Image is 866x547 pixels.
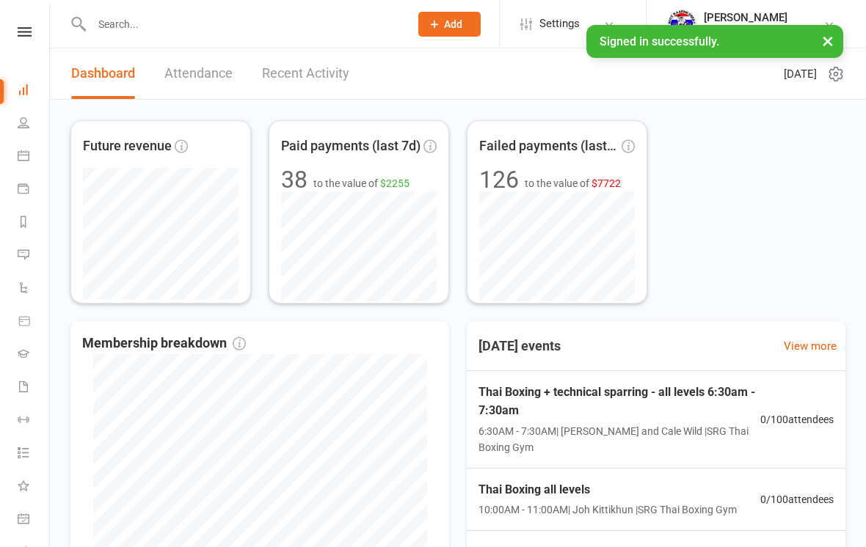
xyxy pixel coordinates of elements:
[784,337,837,355] a: View more
[71,48,135,99] a: Dashboard
[18,471,51,504] a: What's New
[18,141,51,174] a: Calendar
[479,480,737,499] span: Thai Boxing all levels
[760,491,834,507] span: 0 / 100 attendees
[18,207,51,240] a: Reports
[815,25,841,56] button: ×
[262,48,349,99] a: Recent Activity
[164,48,233,99] a: Attendance
[380,177,410,189] span: $2255
[281,136,421,157] span: Paid payments (last 7d)
[592,177,621,189] span: $7722
[667,10,696,39] img: thumb_image1718682644.png
[784,65,817,83] span: [DATE]
[418,12,481,37] button: Add
[18,75,51,108] a: Dashboard
[87,14,399,34] input: Search...
[539,7,580,40] span: Settings
[760,411,834,427] span: 0 / 100 attendees
[479,136,619,157] span: Failed payments (last 30d)
[525,175,621,191] span: to the value of
[18,174,51,207] a: Payments
[82,333,246,354] span: Membership breakdown
[313,175,410,191] span: to the value of
[18,306,51,339] a: Product Sales
[18,504,51,537] a: General attendance kiosk mode
[467,333,572,359] h3: [DATE] events
[704,11,803,24] div: [PERSON_NAME]
[444,18,462,30] span: Add
[18,108,51,141] a: People
[479,383,760,420] span: Thai Boxing + technical sparring - all levels 6:30am - 7:30am
[83,136,172,157] span: Future revenue
[600,34,719,48] span: Signed in successfully.
[704,24,803,37] div: SRG Thai Boxing Gym
[479,423,760,456] span: 6:30AM - 7:30AM | [PERSON_NAME] and Cale Wild | SRG Thai Boxing Gym
[479,502,737,518] span: 10:00AM - 11:00AM | Joh Kittikhun | SRG Thai Boxing Gym
[479,168,519,191] div: 126
[281,168,308,191] div: 38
